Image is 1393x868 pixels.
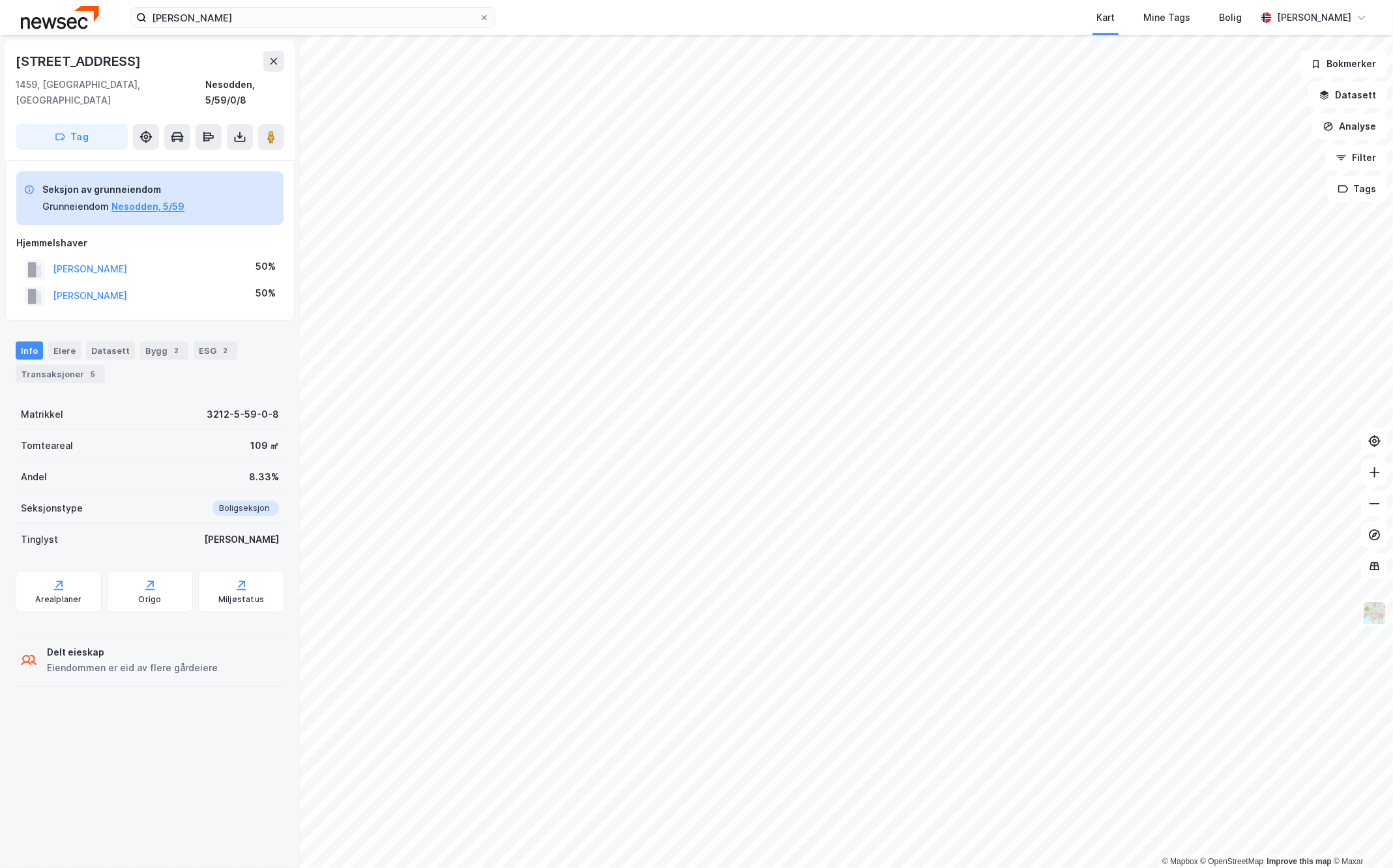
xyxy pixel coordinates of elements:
div: Origo [139,594,162,605]
a: OpenStreetMap [1201,857,1264,866]
button: Nesodden, 5/59 [111,199,184,214]
div: 5 [87,368,100,381]
input: Søk på adresse, matrikkel, gårdeiere, leietakere eller personer [147,8,479,27]
div: Bolig [1219,10,1242,25]
button: Filter [1325,145,1388,171]
div: 50% [256,285,276,301]
div: Hjemmelshaver [16,235,284,251]
div: Andel [21,469,47,485]
div: Seksjonstype [21,500,83,516]
div: Nesodden, 5/59/0/8 [205,77,284,108]
button: Analyse [1312,113,1388,139]
div: 109 ㎡ [250,438,279,454]
img: Z [1362,601,1387,626]
div: Eiere [48,341,81,360]
button: Tags [1327,176,1388,202]
div: [PERSON_NAME] [1277,10,1351,25]
div: 2 [219,344,232,357]
button: Bokmerker [1300,51,1388,77]
div: Kontrollprogram for chat [1328,805,1393,868]
div: ESG [194,341,237,360]
div: Tomteareal [21,438,73,454]
div: Bygg [140,341,188,360]
div: Mine Tags [1143,10,1190,25]
button: Datasett [1308,82,1388,108]
img: newsec-logo.f6e21ccffca1b3a03d2d.png [21,6,99,29]
div: [STREET_ADDRESS] [16,51,143,72]
div: Info [16,341,43,360]
div: Transaksjoner [16,365,105,383]
iframe: Chat Widget [1328,805,1393,868]
div: Eiendommen er eid av flere gårdeiere [47,660,218,676]
div: 50% [256,259,276,274]
div: Kart [1096,10,1115,25]
div: Miljøstatus [218,594,264,605]
div: Tinglyst [21,532,58,547]
div: Arealplaner [35,594,81,605]
div: Seksjon av grunneiendom [42,182,184,197]
div: 1459, [GEOGRAPHIC_DATA], [GEOGRAPHIC_DATA] [16,77,205,108]
button: Tag [16,124,128,150]
div: 8.33% [249,469,279,485]
div: Datasett [86,341,135,360]
div: Grunneiendom [42,199,109,214]
a: Mapbox [1162,857,1198,866]
div: [PERSON_NAME] [204,532,279,547]
a: Improve this map [1267,857,1332,866]
div: Matrikkel [21,407,63,422]
div: 2 [170,344,183,357]
div: 3212-5-59-0-8 [207,407,279,422]
div: Delt eieskap [47,644,218,660]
